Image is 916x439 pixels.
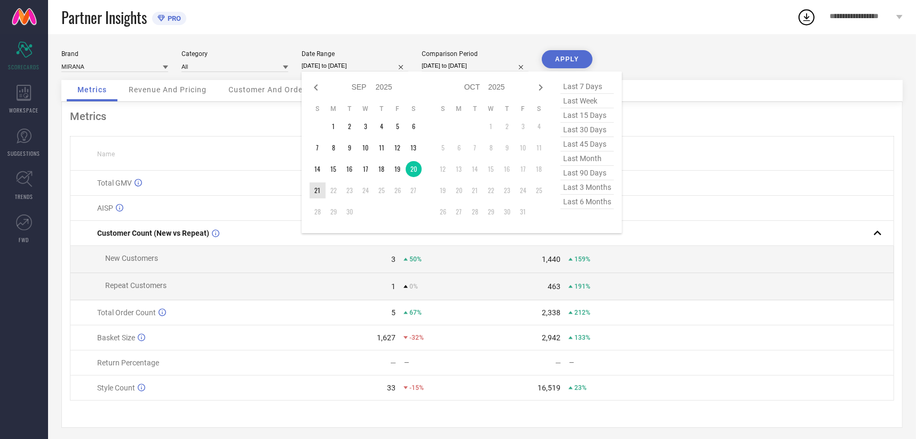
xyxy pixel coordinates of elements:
[542,50,593,68] button: APPLY
[390,118,406,134] td: Fri Sep 05 2025
[515,161,531,177] td: Fri Oct 17 2025
[499,118,515,134] td: Thu Oct 02 2025
[499,161,515,177] td: Thu Oct 16 2025
[560,79,614,94] span: last 7 days
[406,140,422,156] td: Sat Sep 13 2025
[499,182,515,198] td: Thu Oct 23 2025
[574,309,590,316] span: 212%
[467,204,483,220] td: Tue Oct 28 2025
[560,151,614,166] span: last month
[9,63,40,71] span: SCORECARDS
[342,140,358,156] td: Tue Sep 09 2025
[451,140,467,156] td: Mon Oct 06 2025
[483,204,499,220] td: Wed Oct 29 2025
[181,50,288,58] div: Category
[310,182,326,198] td: Sun Sep 21 2025
[19,236,29,244] span: FWD
[409,384,424,392] span: -15%
[326,204,342,220] td: Mon Sep 29 2025
[374,140,390,156] td: Thu Sep 11 2025
[499,140,515,156] td: Thu Oct 09 2025
[435,182,451,198] td: Sun Oct 19 2025
[467,182,483,198] td: Tue Oct 21 2025
[555,358,561,367] div: —
[569,359,646,366] div: —
[61,6,147,28] span: Partner Insights
[342,118,358,134] td: Tue Sep 02 2025
[531,140,547,156] td: Sat Oct 11 2025
[390,161,406,177] td: Fri Sep 19 2025
[391,308,396,317] div: 5
[451,105,467,113] th: Monday
[391,255,396,264] div: 3
[560,195,614,209] span: last 6 months
[515,204,531,220] td: Fri Oct 31 2025
[374,182,390,198] td: Thu Sep 25 2025
[97,384,135,392] span: Style Count
[377,333,396,342] div: 1,627
[358,105,374,113] th: Wednesday
[310,105,326,113] th: Sunday
[310,140,326,156] td: Sun Sep 07 2025
[435,140,451,156] td: Sun Oct 05 2025
[435,161,451,177] td: Sun Oct 12 2025
[342,105,358,113] th: Tuesday
[435,105,451,113] th: Sunday
[560,108,614,123] span: last 15 days
[467,105,483,113] th: Tuesday
[391,282,396,291] div: 1
[538,384,560,392] div: 16,519
[409,334,424,341] span: -32%
[105,254,158,262] span: New Customers
[326,161,342,177] td: Mon Sep 15 2025
[451,204,467,220] td: Mon Oct 27 2025
[390,105,406,113] th: Friday
[97,179,132,187] span: Total GMV
[409,309,422,316] span: 67%
[342,204,358,220] td: Tue Sep 30 2025
[483,118,499,134] td: Wed Oct 01 2025
[374,118,390,134] td: Thu Sep 04 2025
[797,7,816,27] div: Open download list
[422,60,528,71] input: Select comparison period
[451,161,467,177] td: Mon Oct 13 2025
[358,118,374,134] td: Wed Sep 03 2025
[61,50,168,58] div: Brand
[228,85,310,94] span: Customer And Orders
[406,118,422,134] td: Sat Sep 06 2025
[542,308,560,317] div: 2,338
[374,105,390,113] th: Thursday
[10,106,39,114] span: WORKSPACE
[483,182,499,198] td: Wed Oct 22 2025
[435,204,451,220] td: Sun Oct 26 2025
[574,334,590,341] span: 133%
[165,14,181,22] span: PRO
[129,85,207,94] span: Revenue And Pricing
[574,256,590,263] span: 159%
[574,283,590,290] span: 191%
[374,161,390,177] td: Thu Sep 18 2025
[542,255,560,264] div: 1,440
[483,105,499,113] th: Wednesday
[358,140,374,156] td: Wed Sep 10 2025
[515,118,531,134] td: Fri Oct 03 2025
[77,85,107,94] span: Metrics
[406,161,422,177] td: Sat Sep 20 2025
[515,182,531,198] td: Fri Oct 24 2025
[499,105,515,113] th: Thursday
[467,140,483,156] td: Tue Oct 07 2025
[542,333,560,342] div: 2,942
[358,161,374,177] td: Wed Sep 17 2025
[326,105,342,113] th: Monday
[422,50,528,58] div: Comparison Period
[97,308,156,317] span: Total Order Count
[310,81,322,94] div: Previous month
[358,182,374,198] td: Wed Sep 24 2025
[342,182,358,198] td: Tue Sep 23 2025
[560,137,614,151] span: last 45 days
[409,283,418,290] span: 0%
[499,204,515,220] td: Thu Oct 30 2025
[406,105,422,113] th: Saturday
[560,123,614,137] span: last 30 days
[531,161,547,177] td: Sat Oct 18 2025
